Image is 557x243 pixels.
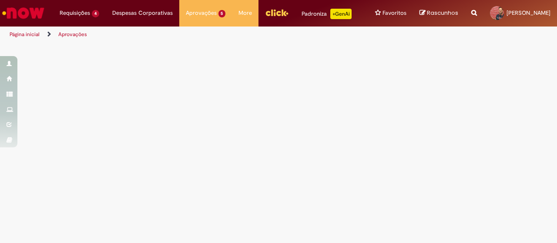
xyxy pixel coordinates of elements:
span: [PERSON_NAME] [507,9,550,17]
span: Despesas Corporativas [112,9,173,17]
div: Padroniza [302,9,352,19]
span: More [238,9,252,17]
span: Aprovações [186,9,217,17]
a: Página inicial [10,31,40,38]
span: Favoritos [383,9,406,17]
span: Rascunhos [427,9,458,17]
img: ServiceNow [1,4,46,22]
a: Aprovações [58,31,87,38]
p: +GenAi [330,9,352,19]
span: 4 [92,10,99,17]
a: Rascunhos [419,9,458,17]
ul: Trilhas de página [7,27,365,43]
span: Requisições [60,9,90,17]
span: 5 [218,10,226,17]
img: click_logo_yellow_360x200.png [265,6,289,19]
